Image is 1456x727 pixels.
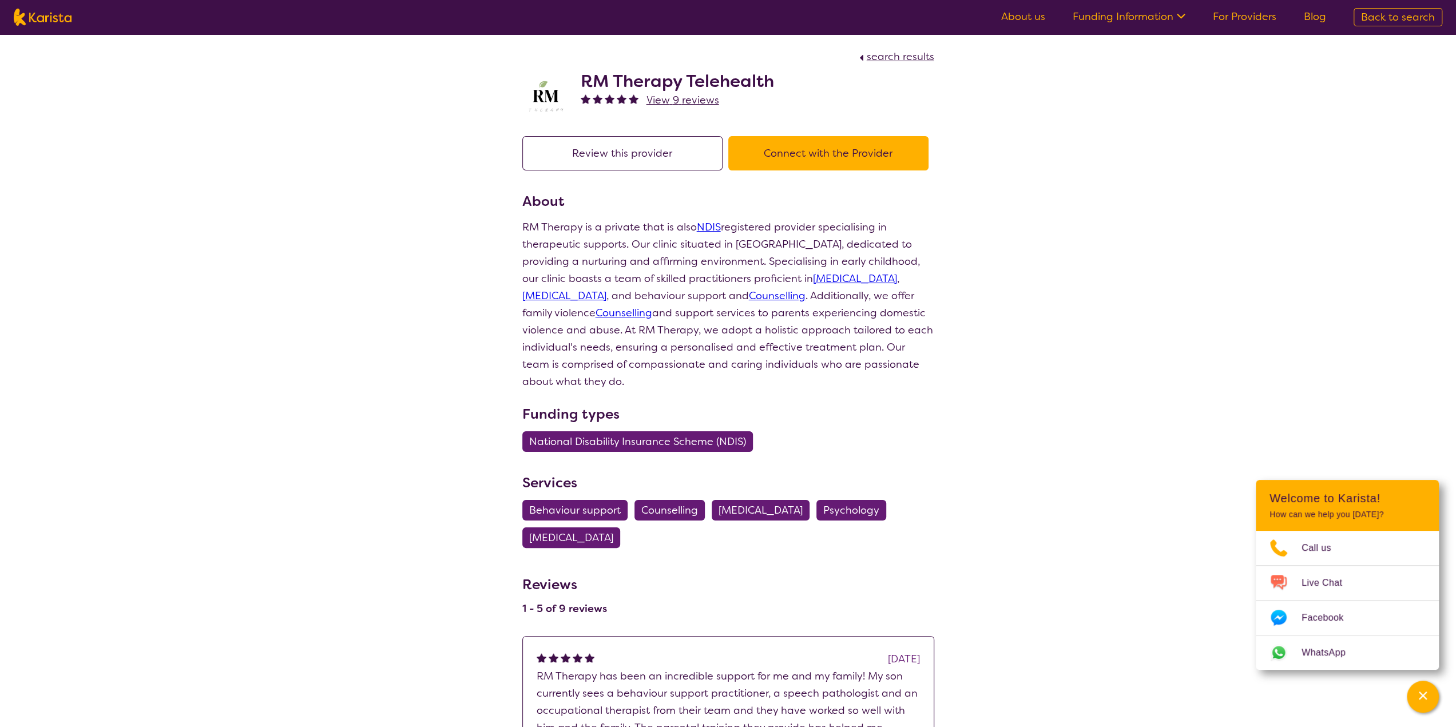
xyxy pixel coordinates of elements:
[1256,480,1439,670] div: Channel Menu
[581,94,590,104] img: fullstar
[596,306,652,320] a: Counselling
[646,93,719,107] span: View 9 reviews
[697,220,721,234] a: NDIS
[581,71,774,92] h2: RM Therapy Telehealth
[561,653,570,662] img: fullstar
[522,219,934,390] p: RM Therapy is a private that is also registered provider specialising in therapeutic supports. Ou...
[522,531,627,545] a: [MEDICAL_DATA]
[529,500,621,521] span: Behaviour support
[1302,574,1356,591] span: Live Chat
[522,435,760,448] a: National Disability Insurance Scheme (NDIS)
[537,653,546,662] img: fullstar
[867,50,934,63] span: search results
[522,136,723,170] button: Review this provider
[728,136,929,170] button: Connect with the Provider
[14,9,72,26] img: Karista logo
[605,94,614,104] img: fullstar
[1269,491,1425,505] h2: Welcome to Karista!
[1256,635,1439,670] a: Web link opens in a new tab.
[816,503,893,517] a: Psychology
[522,289,606,303] a: [MEDICAL_DATA]
[712,503,816,517] a: [MEDICAL_DATA]
[529,431,746,452] span: National Disability Insurance Scheme (NDIS)
[522,404,934,424] h3: Funding types
[522,191,934,212] h3: About
[593,94,602,104] img: fullstar
[719,500,803,521] span: [MEDICAL_DATA]
[646,92,719,109] a: View 9 reviews
[856,50,934,63] a: search results
[1001,10,1045,23] a: About us
[888,650,920,668] div: [DATE]
[522,602,607,615] h4: 1 - 5 of 9 reviews
[549,653,558,662] img: fullstar
[823,500,879,521] span: Psychology
[634,503,712,517] a: Counselling
[1256,531,1439,670] ul: Choose channel
[573,653,582,662] img: fullstar
[1073,10,1185,23] a: Funding Information
[629,94,638,104] img: fullstar
[1269,510,1425,519] p: How can we help you [DATE]?
[522,472,934,493] h3: Services
[1302,609,1357,626] span: Facebook
[1407,681,1439,713] button: Channel Menu
[522,146,728,160] a: Review this provider
[1302,644,1359,661] span: WhatsApp
[813,272,897,285] a: [MEDICAL_DATA]
[1354,8,1442,26] a: Back to search
[585,653,594,662] img: fullstar
[1361,10,1435,24] span: Back to search
[1304,10,1326,23] a: Blog
[529,527,613,548] span: [MEDICAL_DATA]
[522,76,568,117] img: b3hjthhf71fnbidirs13.png
[522,569,607,595] h3: Reviews
[641,500,698,521] span: Counselling
[522,503,634,517] a: Behaviour support
[749,289,806,303] a: Counselling
[728,146,934,160] a: Connect with the Provider
[617,94,626,104] img: fullstar
[1213,10,1276,23] a: For Providers
[1302,539,1345,557] span: Call us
